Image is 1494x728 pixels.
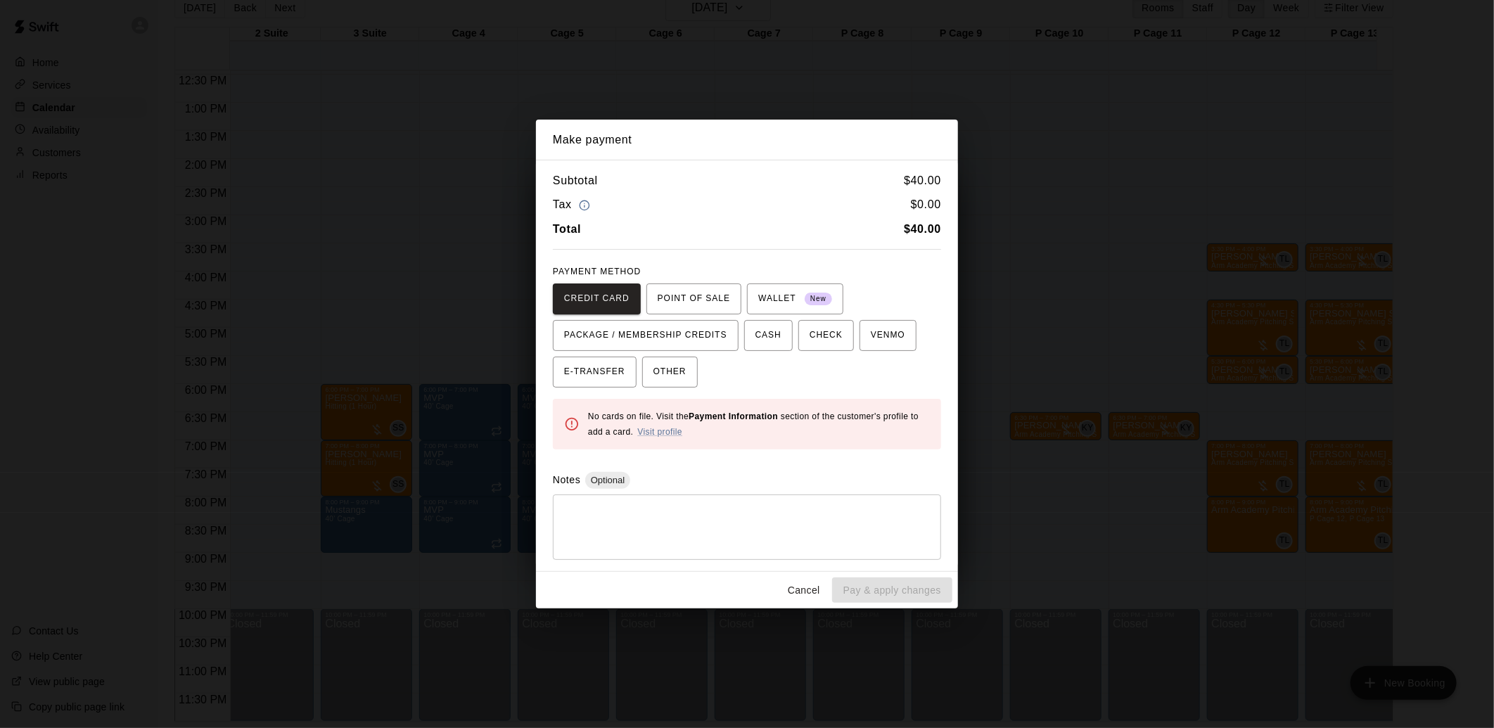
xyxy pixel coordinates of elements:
span: PAYMENT METHOD [553,267,641,276]
label: Notes [553,474,580,485]
button: PACKAGE / MEMBERSHIP CREDITS [553,320,739,351]
button: Cancel [781,577,826,604]
span: OTHER [653,361,687,383]
span: No cards on file. Visit the section of the customer's profile to add a card. [588,411,919,437]
span: CASH [755,324,781,347]
h6: Tax [553,196,594,215]
h6: Subtotal [553,172,598,190]
span: Optional [585,475,630,485]
button: POINT OF SALE [646,283,741,314]
a: Visit profile [637,427,682,437]
button: CHECK [798,320,854,351]
span: PACKAGE / MEMBERSHIP CREDITS [564,324,727,347]
span: VENMO [871,324,905,347]
button: E-TRANSFER [553,357,637,388]
span: POINT OF SALE [658,288,730,310]
b: Payment Information [689,411,778,421]
button: CREDIT CARD [553,283,641,314]
span: CREDIT CARD [564,288,630,310]
span: CHECK [810,324,843,347]
b: $ 40.00 [904,223,941,235]
button: WALLET New [747,283,843,314]
h6: $ 40.00 [904,172,941,190]
span: E-TRANSFER [564,361,625,383]
span: New [805,290,832,309]
h6: $ 0.00 [911,196,941,215]
button: CASH [744,320,793,351]
span: WALLET [758,288,832,310]
button: VENMO [860,320,917,351]
button: OTHER [642,357,698,388]
b: Total [553,223,581,235]
h2: Make payment [536,120,958,160]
